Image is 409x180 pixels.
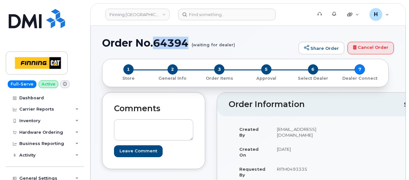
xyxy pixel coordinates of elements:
[214,64,224,75] span: 3
[243,75,290,81] a: 5 Approval
[271,142,328,162] td: [DATE]
[123,64,134,75] span: 1
[108,75,149,81] a: 1 Store
[199,76,240,81] p: Order Items
[192,37,235,47] small: (waiting for dealer)
[245,76,287,81] p: Approval
[239,147,259,158] strong: Created On
[292,76,334,81] p: Select Dealer
[149,75,196,81] a: 2 General Info
[308,64,318,75] span: 6
[196,75,243,81] a: 3 Order Items
[114,145,163,157] input: Leave Comment
[347,42,394,55] a: Cancel Order
[290,75,336,81] a: 6 Select Dealer
[261,64,271,75] span: 5
[110,76,147,81] p: Store
[229,100,404,109] h2: Order Information
[114,104,193,113] h2: Comments
[271,122,328,142] td: [EMAIL_ADDRESS][DOMAIN_NAME]
[299,42,344,55] a: Share Order
[239,166,265,178] strong: Requested By
[102,37,295,49] h1: Order No.64394
[167,64,178,75] span: 2
[152,76,193,81] p: General Info
[239,127,259,138] strong: Created By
